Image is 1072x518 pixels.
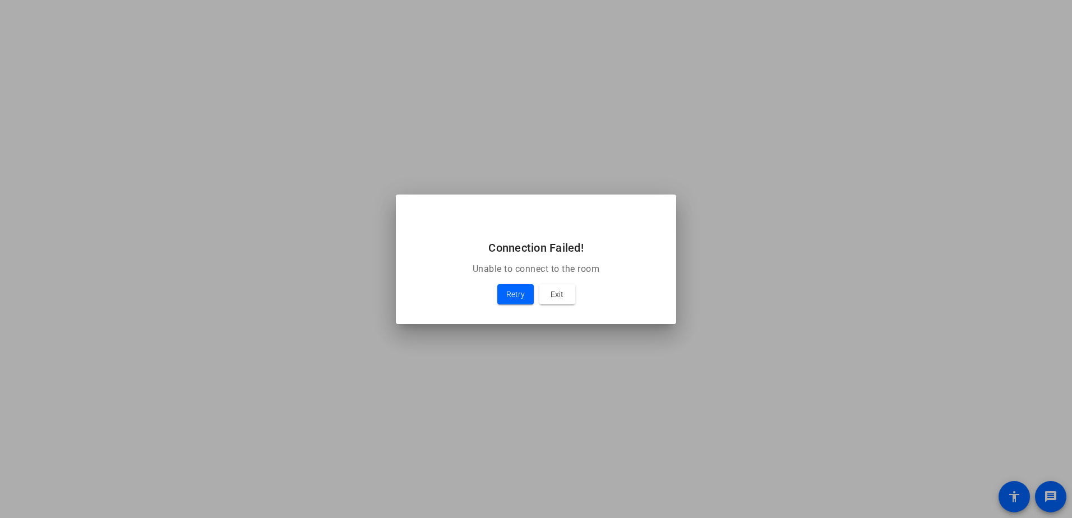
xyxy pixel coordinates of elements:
h2: Connection Failed! [409,239,663,257]
button: Exit [539,284,575,304]
span: Retry [506,288,525,301]
span: Exit [551,288,563,301]
button: Retry [497,284,534,304]
p: Unable to connect to the room [409,262,663,276]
